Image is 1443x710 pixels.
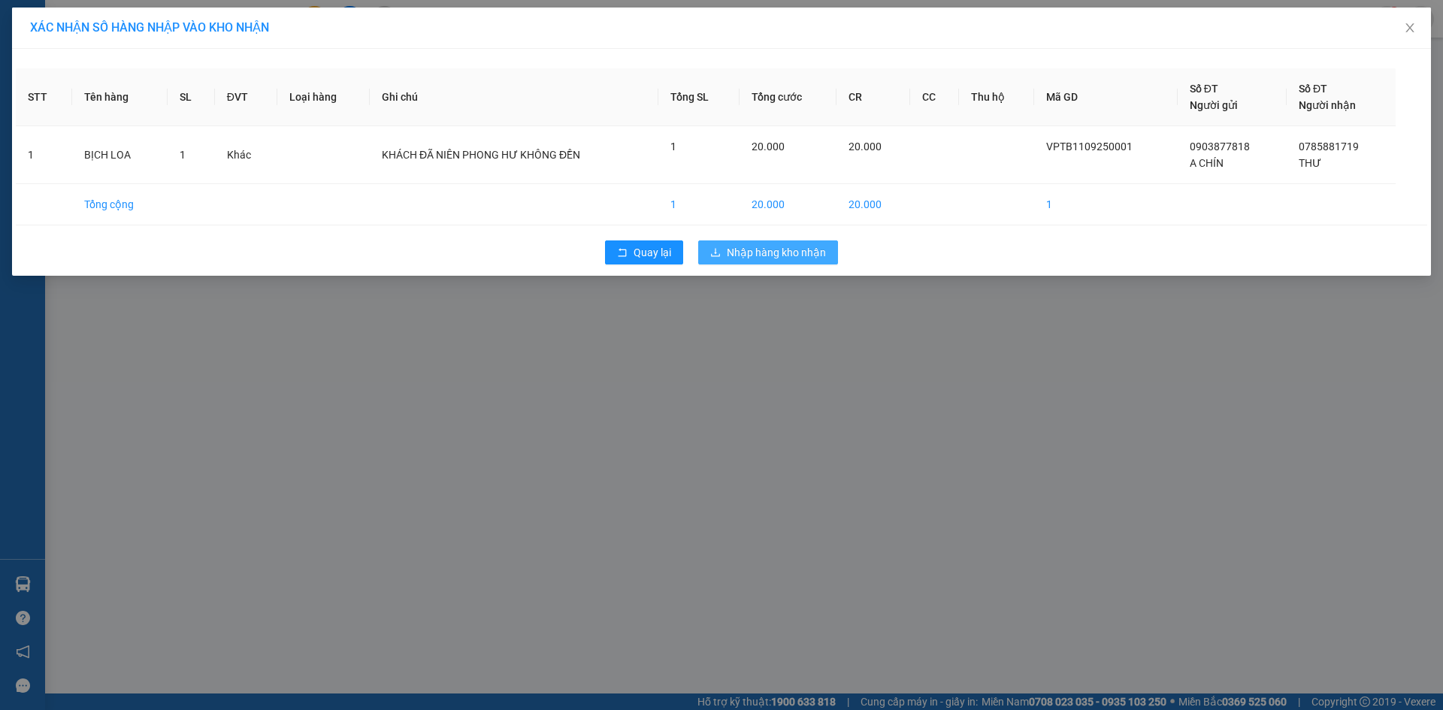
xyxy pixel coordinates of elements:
button: rollbackQuay lại [605,240,683,264]
span: rollback [617,247,628,259]
span: XÁC NHẬN SỐ HÀNG NHẬP VÀO KHO NHẬN [30,20,269,35]
th: Tên hàng [72,68,168,126]
span: close [1404,22,1416,34]
td: 1 [1034,184,1178,225]
th: Tổng cước [740,68,836,126]
th: CR [836,68,911,126]
button: Close [1389,8,1431,50]
span: 20.000 [849,140,882,153]
th: STT [16,68,72,126]
span: Nhập hàng kho nhận [727,244,826,261]
span: 1 [670,140,676,153]
span: 0903877818 [1190,140,1250,153]
td: 20.000 [740,184,836,225]
th: Loại hàng [277,68,370,126]
th: Thu hộ [959,68,1034,126]
span: VPTB1109250001 [1046,140,1133,153]
span: KHÁCH ĐÃ NIÊN PHONG HƯ KHÔNG ĐỀN [382,149,580,161]
td: BỊCH LOA [72,126,168,184]
span: Số ĐT [1190,83,1218,95]
th: SL [168,68,214,126]
td: Tổng cộng [72,184,168,225]
span: 20.000 [752,140,785,153]
span: Số ĐT [1299,83,1327,95]
th: ĐVT [215,68,277,126]
span: 1 [180,149,186,161]
span: Quay lại [634,244,671,261]
td: 1 [16,126,72,184]
td: Khác [215,126,277,184]
span: Người nhận [1299,99,1356,111]
button: downloadNhập hàng kho nhận [698,240,838,264]
th: CC [910,68,959,126]
span: 0785881719 [1299,140,1359,153]
th: Mã GD [1034,68,1178,126]
td: 1 [658,184,740,225]
th: Tổng SL [658,68,740,126]
span: download [710,247,721,259]
span: A CHÍN [1190,157,1224,169]
td: 20.000 [836,184,911,225]
th: Ghi chú [370,68,658,126]
span: Người gửi [1190,99,1238,111]
span: THƯ [1299,157,1321,169]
